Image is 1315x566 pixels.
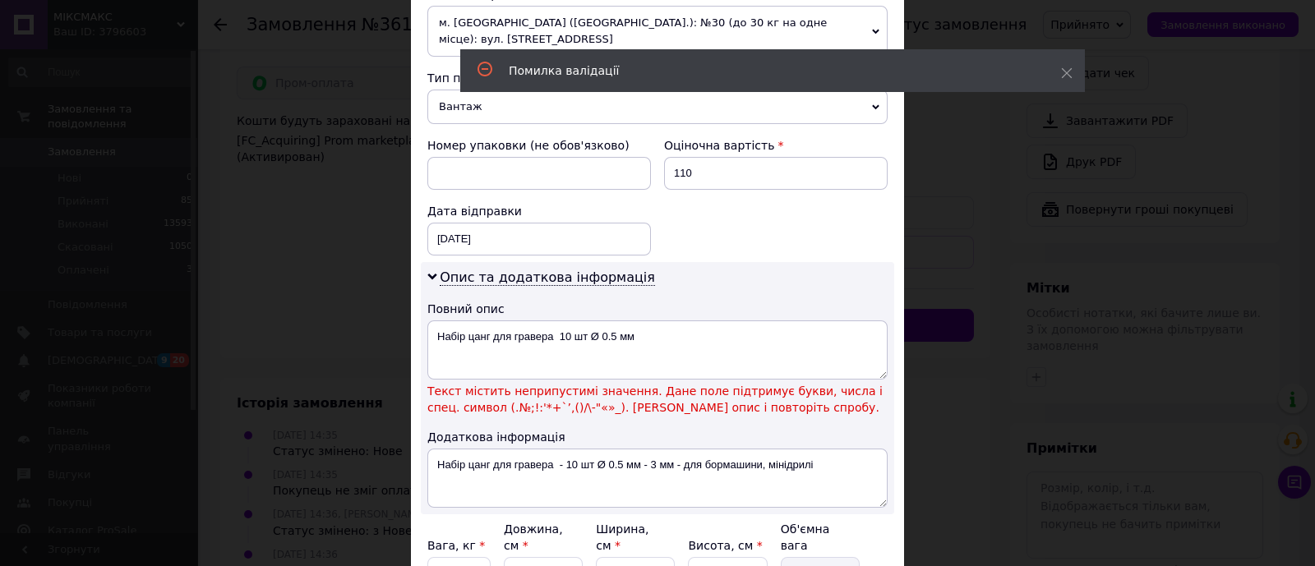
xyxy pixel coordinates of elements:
[427,320,888,380] textarea: Набір цанг для гравера 10 шт Ø 0.5 мм
[427,429,888,445] div: Додаткова інформація
[781,521,860,554] div: Об'ємна вага
[427,301,888,317] div: Повний опис
[427,71,503,85] span: Тип посилки
[664,137,888,154] div: Оціночна вартість
[427,203,651,219] div: Дата відправки
[427,383,888,416] span: Текст містить неприпустимі значення. Дане поле підтримує букви, числа і спец. символ (.№;!:'*+`’,...
[596,522,648,552] label: Ширина, см
[427,449,888,508] textarea: Набір цанг для гравера - 10 шт Ø 0.5 мм - 3 мм - для бормашини, мінідрилі
[427,539,485,552] label: Вага, кг
[509,62,1020,79] div: Помилка валідації
[427,90,888,124] span: Вантаж
[427,137,651,154] div: Номер упаковки (не обов'язково)
[688,539,762,552] label: Висота, см
[427,6,888,57] span: м. [GEOGRAPHIC_DATA] ([GEOGRAPHIC_DATA].): №30 (до 30 кг на одне місце): вул. [STREET_ADDRESS]
[504,522,563,552] label: Довжина, см
[440,269,655,286] span: Опис та додаткова інформація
